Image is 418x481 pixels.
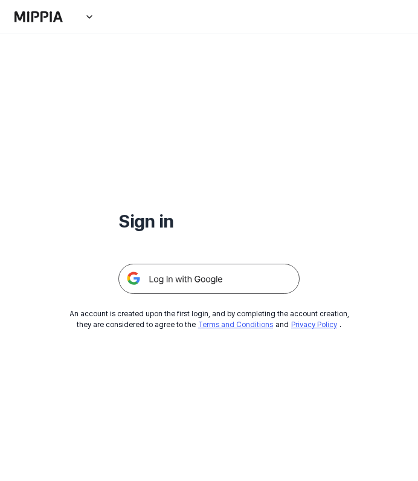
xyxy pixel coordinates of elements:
div: An account is created upon the first login, and by completing the account creation, they are cons... [69,308,349,330]
img: down [85,12,94,22]
a: Terms and Conditions [198,320,273,329]
a: Privacy Policy [291,320,337,329]
h1: Sign in [118,208,300,235]
img: 구글 로그인 버튼 [118,264,300,294]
